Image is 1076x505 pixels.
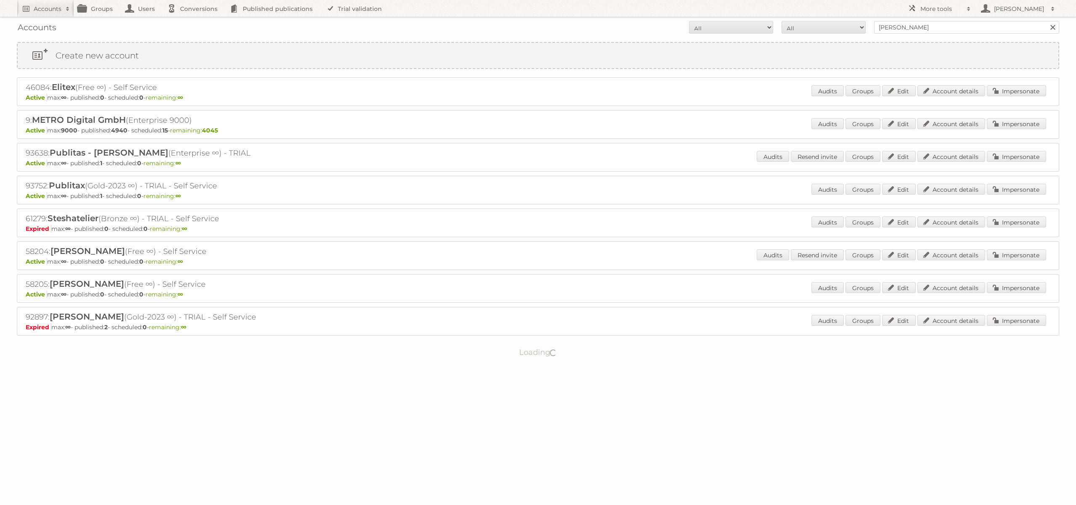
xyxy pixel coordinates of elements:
[61,192,66,200] strong: ∞
[100,258,104,265] strong: 0
[26,225,1050,233] p: max: - published: - scheduled: -
[26,94,1050,101] p: max: - published: - scheduled: -
[146,258,183,265] span: remaining:
[845,249,880,260] a: Groups
[987,217,1046,227] a: Impersonate
[882,217,916,227] a: Edit
[137,192,141,200] strong: 0
[170,127,218,134] span: remaining:
[811,118,844,129] a: Audits
[26,159,1050,167] p: max: - published: - scheduled: -
[100,94,104,101] strong: 0
[143,225,148,233] strong: 0
[149,323,186,331] span: remaining:
[32,115,126,125] span: METRO Digital GmbH
[162,127,168,134] strong: 15
[178,258,183,265] strong: ∞
[882,151,916,162] a: Edit
[26,225,51,233] span: Expired
[61,94,66,101] strong: ∞
[845,217,880,227] a: Groups
[182,225,187,233] strong: ∞
[52,82,75,92] span: Elitex
[26,279,320,290] h2: 58205: (Free ∞) - Self Service
[181,323,186,331] strong: ∞
[987,184,1046,195] a: Impersonate
[150,225,187,233] span: remaining:
[987,315,1046,326] a: Impersonate
[845,118,880,129] a: Groups
[100,192,102,200] strong: 1
[882,118,916,129] a: Edit
[139,258,143,265] strong: 0
[26,159,47,167] span: Active
[26,127,1050,134] p: max: - published: - scheduled: -
[757,249,789,260] a: Audits
[26,258,1050,265] p: max: - published: - scheduled: -
[845,282,880,293] a: Groups
[175,159,181,167] strong: ∞
[811,282,844,293] a: Audits
[65,323,71,331] strong: ∞
[26,115,320,126] h2: 9: (Enterprise 9000)
[811,85,844,96] a: Audits
[26,127,47,134] span: Active
[811,217,844,227] a: Audits
[26,213,320,224] h2: 61279: (Bronze ∞) - TRIAL - Self Service
[26,312,320,323] h2: 92897: (Gold-2023 ∞) - TRIAL - Self Service
[992,5,1047,13] h2: [PERSON_NAME]
[845,85,880,96] a: Groups
[811,184,844,195] a: Audits
[26,323,1050,331] p: max: - published: - scheduled: -
[34,5,61,13] h2: Accounts
[26,180,320,191] h2: 93752: (Gold-2023 ∞) - TRIAL - Self Service
[104,225,109,233] strong: 0
[917,249,985,260] a: Account details
[26,192,1050,200] p: max: - published: - scheduled: -
[61,258,66,265] strong: ∞
[845,184,880,195] a: Groups
[987,151,1046,162] a: Impersonate
[917,217,985,227] a: Account details
[146,94,183,101] span: remaining:
[26,94,47,101] span: Active
[61,159,66,167] strong: ∞
[882,85,916,96] a: Edit
[791,151,844,162] a: Resend invite
[882,184,916,195] a: Edit
[26,258,47,265] span: Active
[61,127,77,134] strong: 9000
[26,148,320,159] h2: 93638: (Enterprise ∞) - TRIAL
[493,344,584,361] p: Loading
[143,192,181,200] span: remaining:
[49,180,85,190] span: Publitax
[50,279,124,289] span: [PERSON_NAME]
[26,291,47,298] span: Active
[137,159,141,167] strong: 0
[175,192,181,200] strong: ∞
[26,246,320,257] h2: 58204: (Free ∞) - Self Service
[178,94,183,101] strong: ∞
[882,249,916,260] a: Edit
[26,291,1050,298] p: max: - published: - scheduled: -
[845,315,880,326] a: Groups
[104,323,108,331] strong: 2
[26,82,320,93] h2: 46084: (Free ∞) - Self Service
[882,282,916,293] a: Edit
[845,151,880,162] a: Groups
[757,151,789,162] a: Audits
[26,323,51,331] span: Expired
[146,291,183,298] span: remaining:
[139,94,143,101] strong: 0
[143,323,147,331] strong: 0
[987,282,1046,293] a: Impersonate
[65,225,71,233] strong: ∞
[139,291,143,298] strong: 0
[111,127,127,134] strong: 4940
[26,192,47,200] span: Active
[917,184,985,195] a: Account details
[202,127,218,134] strong: 4045
[100,159,102,167] strong: 1
[50,148,168,158] span: Publitas - [PERSON_NAME]
[178,291,183,298] strong: ∞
